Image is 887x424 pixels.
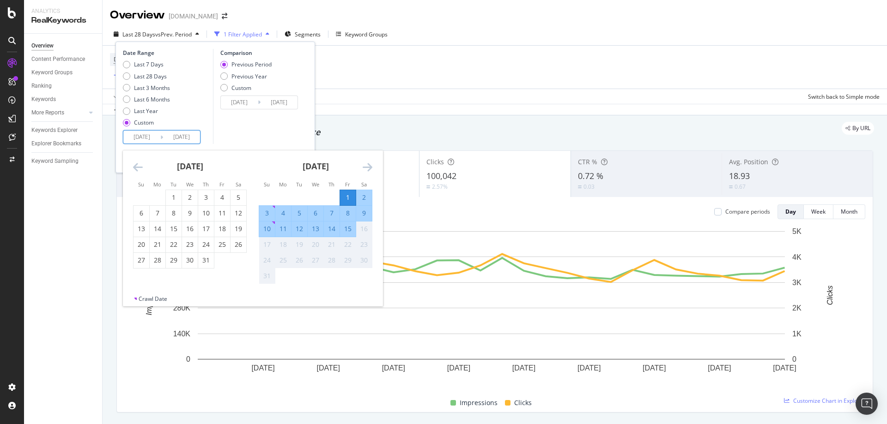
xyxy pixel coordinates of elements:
span: Segments [295,30,321,38]
div: 24 [259,256,275,265]
td: Not available. Wednesday, August 27, 2025 [308,252,324,268]
div: 30 [182,256,198,265]
small: Mo [279,181,287,188]
div: 8 [166,209,182,218]
text: [DATE] [643,364,666,372]
div: 21 [150,240,165,249]
div: 17 [259,240,275,249]
div: Move backward to switch to the previous month. [133,161,143,173]
td: Choose Thursday, July 17, 2025 as your check-out date. It’s available. [198,221,214,237]
div: 3 [198,193,214,202]
td: Choose Saturday, July 12, 2025 as your check-out date. It’s available. [231,205,247,221]
div: 15 [166,224,182,233]
text: 280K [173,304,191,312]
td: Selected. Sunday, August 10, 2025 [259,221,275,237]
td: Choose Sunday, July 13, 2025 as your check-out date. It’s available. [134,221,150,237]
td: Choose Friday, July 18, 2025 as your check-out date. It’s available. [214,221,231,237]
div: Date Range [123,49,211,57]
input: End Date [261,96,298,109]
text: 4K [792,253,802,261]
td: Choose Tuesday, July 22, 2025 as your check-out date. It’s available. [166,237,182,252]
div: Previous Year [231,72,267,80]
td: Selected. Thursday, August 14, 2025 [324,221,340,237]
td: Choose Wednesday, July 2, 2025 as your check-out date. It’s available. [182,190,198,205]
div: 29 [340,256,356,265]
div: Last 6 Months [134,96,170,103]
td: Selected. Wednesday, August 13, 2025 [308,221,324,237]
td: Choose Tuesday, July 8, 2025 as your check-out date. It’s available. [166,205,182,221]
div: Move forward to switch to the next month. [363,161,372,173]
td: Not available. Friday, August 22, 2025 [340,237,356,252]
button: Apply [110,89,137,104]
button: Segments [281,27,324,42]
small: Mo [153,181,161,188]
div: Keywords Explorer [31,125,78,135]
div: 23 [356,240,372,249]
div: 7 [150,209,165,218]
text: 2K [792,304,802,312]
div: Custom [123,119,170,126]
td: Choose Monday, July 7, 2025 as your check-out date. It’s available. [150,205,166,221]
text: [DATE] [382,364,405,372]
text: Clicks [826,286,834,305]
td: Selected. Tuesday, August 5, 2025 [292,205,308,221]
div: 18 [214,224,230,233]
div: legacy label [842,122,874,135]
div: 6 [134,209,149,218]
div: 19 [231,224,246,233]
td: Choose Thursday, July 10, 2025 as your check-out date. It’s available. [198,205,214,221]
input: End Date [163,131,200,143]
span: By URL [852,125,870,131]
text: [DATE] [577,364,601,372]
div: 7 [324,209,340,218]
div: Month [841,208,857,215]
div: Content Performance [31,54,85,64]
div: Last 7 Days [134,60,164,68]
div: 16 [356,224,372,233]
button: Week [804,204,833,219]
div: Previous Year [220,72,272,80]
div: Keyword Groups [345,30,388,38]
div: 1 [166,193,182,202]
div: 23 [182,240,198,249]
text: 140K [173,330,191,338]
div: 26 [231,240,246,249]
td: Selected. Monday, August 4, 2025 [275,205,292,221]
div: 21 [324,240,340,249]
div: 5 [231,193,246,202]
div: 1 Filter Applied [224,30,262,38]
td: Not available. Saturday, August 23, 2025 [356,237,372,252]
td: Selected. Sunday, August 3, 2025 [259,205,275,221]
td: Choose Tuesday, July 29, 2025 as your check-out date. It’s available. [166,252,182,268]
a: Keywords Explorer [31,125,96,135]
div: Last 3 Months [134,84,170,92]
div: 11 [214,209,230,218]
small: Fr [345,181,350,188]
a: Explorer Bookmarks [31,139,96,149]
text: 0 [792,355,796,363]
td: Not available. Monday, August 25, 2025 [275,252,292,268]
div: 30 [356,256,372,265]
div: Crawl Date [139,295,167,303]
td: Choose Monday, July 14, 2025 as your check-out date. It’s available. [150,221,166,237]
strong: [DATE] [303,161,329,172]
td: Choose Wednesday, July 9, 2025 as your check-out date. It’s available. [182,205,198,221]
div: 20 [134,240,149,249]
div: 17 [198,224,214,233]
small: Fr [219,181,225,188]
div: 9 [356,209,372,218]
td: Selected. Friday, August 15, 2025 [340,221,356,237]
div: Last 7 Days [123,60,170,68]
div: 29 [166,256,182,265]
text: Impressions [145,275,153,315]
button: Keyword Groups [332,27,391,42]
div: 18 [275,240,291,249]
small: Th [203,181,209,188]
text: 0 [186,355,190,363]
small: Su [138,181,144,188]
div: 12 [292,224,307,233]
div: 15 [340,224,356,233]
span: 100,042 [426,170,456,181]
small: Sa [361,181,367,188]
span: Impressions [460,397,498,408]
